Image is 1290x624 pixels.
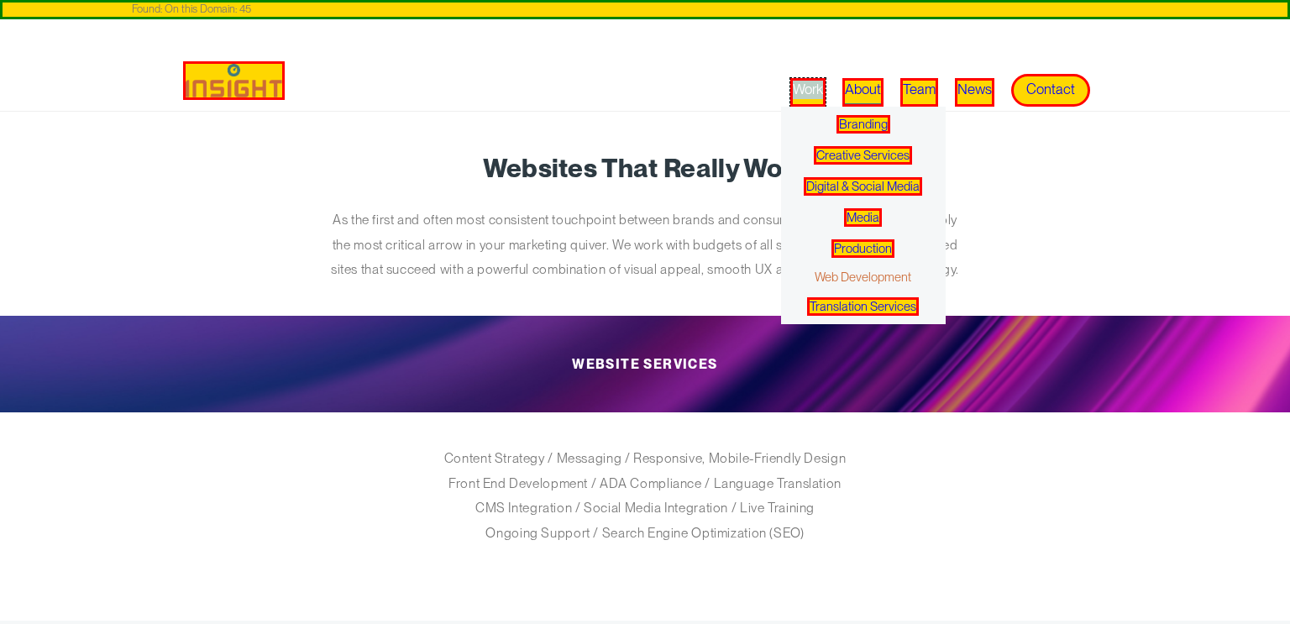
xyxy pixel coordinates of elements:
[831,239,894,258] a: Production
[186,64,282,97] img: Insight Marketing Design
[955,78,994,107] a: News
[790,74,1107,107] nav: primary navigation menu
[208,316,1082,413] h2: Website Services
[1011,74,1090,107] a: Contact
[790,78,826,107] a: Work
[807,297,919,316] a: Translation Services
[804,177,922,196] a: Digital & Social Media
[844,208,882,227] a: Media
[330,207,960,282] p: As the first and often most consistent touchpoint between brands and consumers, your website is a...
[842,78,884,107] a: About
[814,146,912,165] a: Creative Services
[836,115,890,134] a: Branding
[330,446,960,545] p: Content Strategy / Messaging / Responsive, Mobile-Friendly Design Front End Development / ADA Com...
[900,78,938,107] a: Team
[815,270,911,284] a: Web Development
[208,154,1082,182] h1: Websites That Really Work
